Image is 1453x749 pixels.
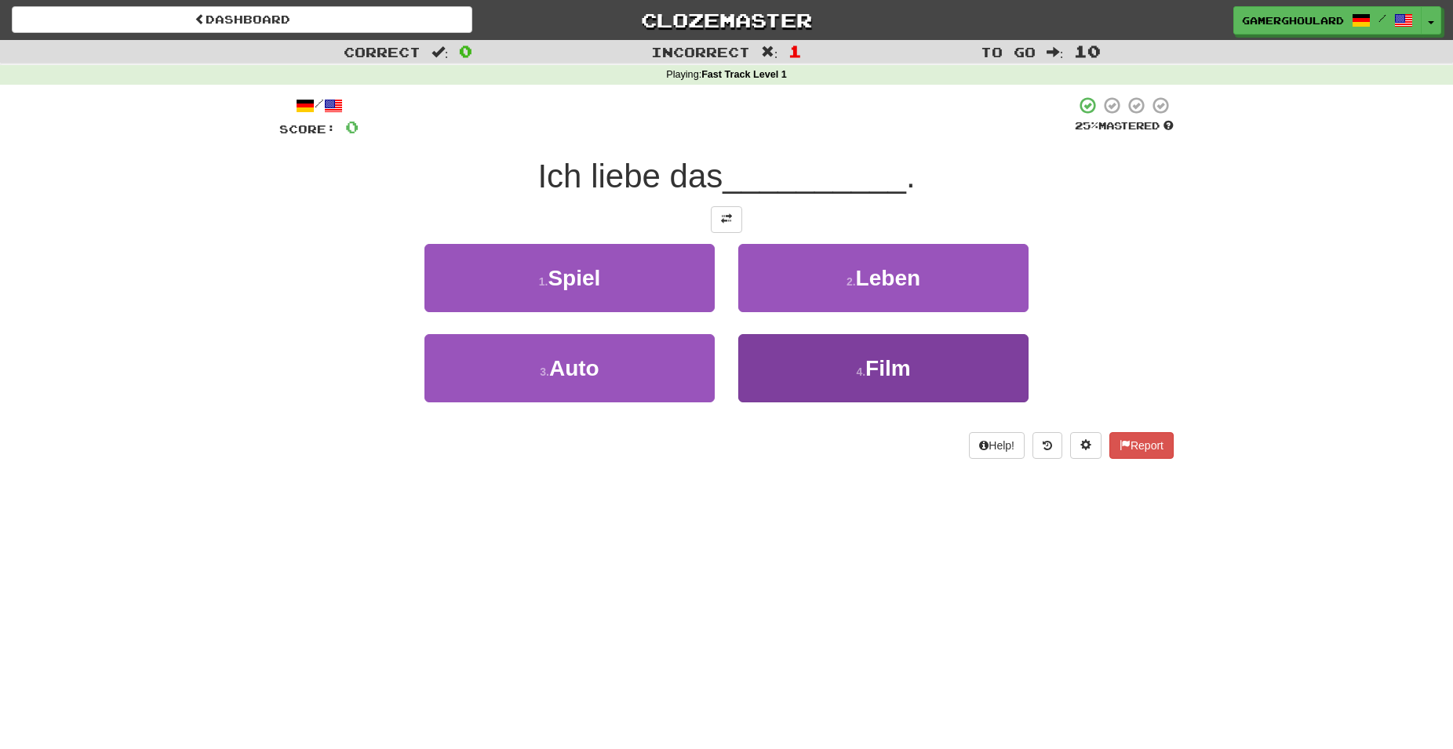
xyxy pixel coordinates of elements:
button: Report [1109,432,1174,459]
span: Film [865,356,911,380]
span: / [1378,13,1386,24]
span: __________ [723,158,906,195]
button: 2.Leben [738,244,1029,312]
div: / [279,96,359,115]
button: Round history (alt+y) [1032,432,1062,459]
span: 25 % [1075,119,1098,132]
span: : [761,45,778,59]
span: Spiel [548,266,600,290]
span: 10 [1074,42,1101,60]
span: 0 [459,42,472,60]
span: : [1047,45,1064,59]
a: Clozemaster [496,6,956,34]
button: Toggle translation (alt+t) [711,206,742,233]
button: Help! [969,432,1025,459]
span: Score: [279,122,336,136]
span: . [906,158,916,195]
span: Auto [549,356,599,380]
a: GamerGhoulard / [1233,6,1422,35]
span: To go [981,44,1036,60]
strong: Fast Track Level 1 [701,69,787,80]
span: Incorrect [651,44,750,60]
span: 0 [345,117,359,136]
button: 1.Spiel [424,244,715,312]
span: GamerGhoulard [1242,13,1344,27]
span: Ich liebe das [537,158,723,195]
small: 1 . [539,275,548,288]
button: 3.Auto [424,334,715,402]
small: 3 . [540,365,549,378]
span: 1 [788,42,802,60]
span: Correct [344,44,421,60]
span: Leben [856,266,920,290]
span: : [432,45,449,59]
small: 4 . [856,365,865,378]
div: Mastered [1075,119,1174,133]
button: 4.Film [738,334,1029,402]
small: 2 . [847,275,856,288]
a: Dashboard [12,6,472,33]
